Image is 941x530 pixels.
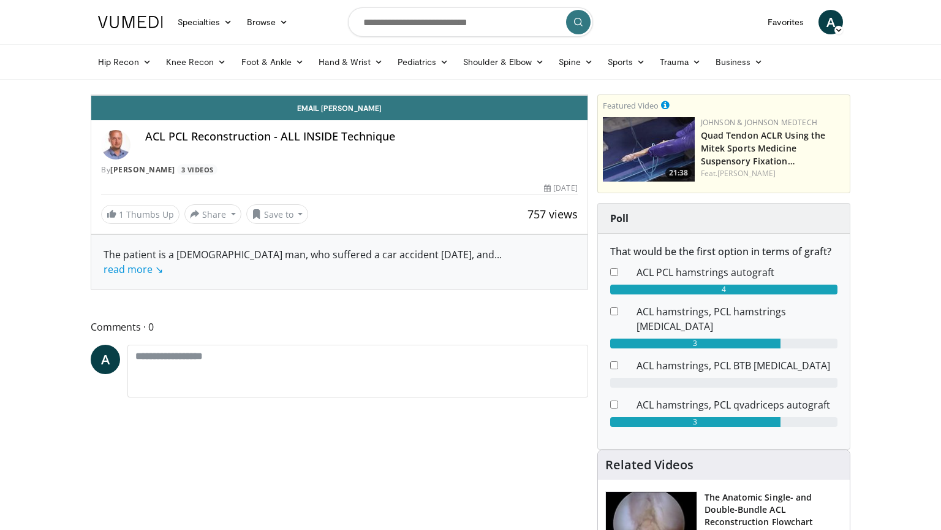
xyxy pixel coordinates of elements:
a: Pediatrics [390,50,456,74]
h4: Related Videos [605,458,693,472]
div: Feat. [701,168,845,179]
div: [DATE] [544,183,577,194]
div: 3 [610,339,780,348]
a: Knee Recon [159,50,234,74]
a: Hip Recon [91,50,159,74]
span: 1 [119,209,124,220]
div: By [101,164,578,175]
span: 757 views [527,207,578,221]
strong: Poll [610,212,629,225]
div: 4 [610,285,837,294]
a: Email [PERSON_NAME] [91,96,588,120]
input: Search topics, interventions [348,7,593,37]
a: Hand & Wrist [311,50,390,74]
dd: ACL hamstrings, PCL hamstrings [MEDICAL_DATA] [627,304,847,334]
a: 1 Thumbs Up [101,205,180,224]
a: [PERSON_NAME] [717,168,776,179]
a: [PERSON_NAME] [110,164,175,175]
small: Featured Video [603,100,659,111]
a: 3 Videos [177,164,217,175]
span: 21:38 [665,167,692,179]
a: Spine [551,50,600,74]
a: read more ↘ [104,263,163,276]
a: Business [708,50,771,74]
dd: ACL hamstrings, PCL BTB [MEDICAL_DATA] [627,358,847,373]
a: Browse [240,10,296,34]
a: A [91,345,120,374]
a: Specialties [170,10,240,34]
span: Comments 0 [91,319,588,335]
img: b78fd9da-dc16-4fd1-a89d-538d899827f1.150x105_q85_crop-smart_upscale.jpg [603,117,695,182]
img: VuMedi Logo [98,16,163,28]
button: Save to [246,204,309,224]
a: Quad Tendon ACLR Using the Mitek Sports Medicine Suspensory Fixation… [701,129,826,167]
dd: ACL hamstrings, PCL qvadriceps autograft [627,397,847,412]
a: Foot & Ankle [234,50,312,74]
h3: The Anatomic Single- and Double-Bundle ACL Reconstruction Flowchart [705,491,842,528]
a: Shoulder & Elbow [456,50,551,74]
a: Johnson & Johnson MedTech [701,117,817,128]
h4: ACL PCL Reconstruction - ALL INSIDE Technique [145,130,578,144]
img: Avatar [101,130,130,159]
a: Trauma [652,50,708,74]
a: Favorites [760,10,811,34]
div: 3 [610,417,780,427]
button: Share [184,204,241,224]
a: Sports [600,50,653,74]
dd: ACL PCL hamstrings autograft [627,265,847,280]
a: A [818,10,843,34]
div: The patient is a [DEMOGRAPHIC_DATA] man, who suffered a car accident [DATE], and [104,247,575,277]
h6: That would be the first option in terms of graft? [610,246,837,258]
video-js: Video Player [91,95,588,96]
a: 21:38 [603,117,695,182]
